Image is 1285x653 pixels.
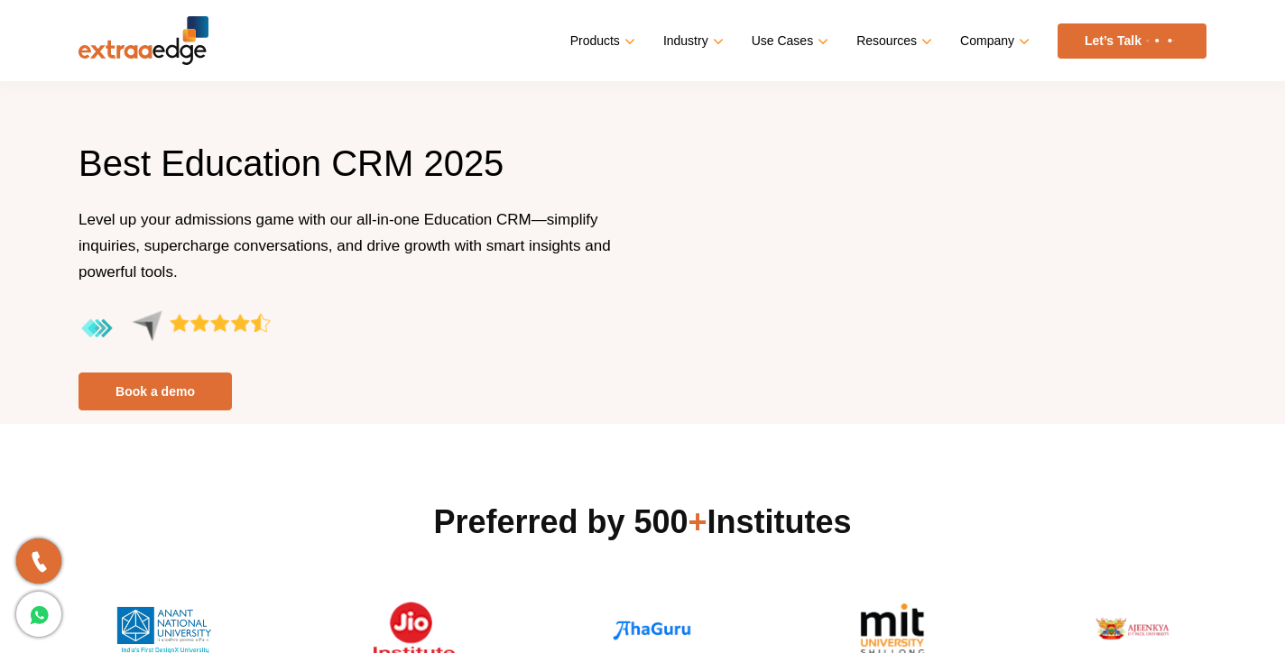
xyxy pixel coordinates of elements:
img: aggregate-rating-by-users [79,310,271,347]
a: Use Cases [752,28,825,54]
a: Company [960,28,1026,54]
span: Level up your admissions game with our all-in-one Education CRM—simplify inquiries, supercharge c... [79,211,611,281]
h2: Preferred by 500 Institutes [79,501,1206,544]
a: Products [570,28,632,54]
a: Industry [663,28,720,54]
a: Book a demo [79,372,232,410]
a: Let’s Talk [1058,23,1206,59]
a: Resources [856,28,929,54]
h1: Best Education CRM 2025 [79,140,629,207]
span: + [689,503,707,540]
